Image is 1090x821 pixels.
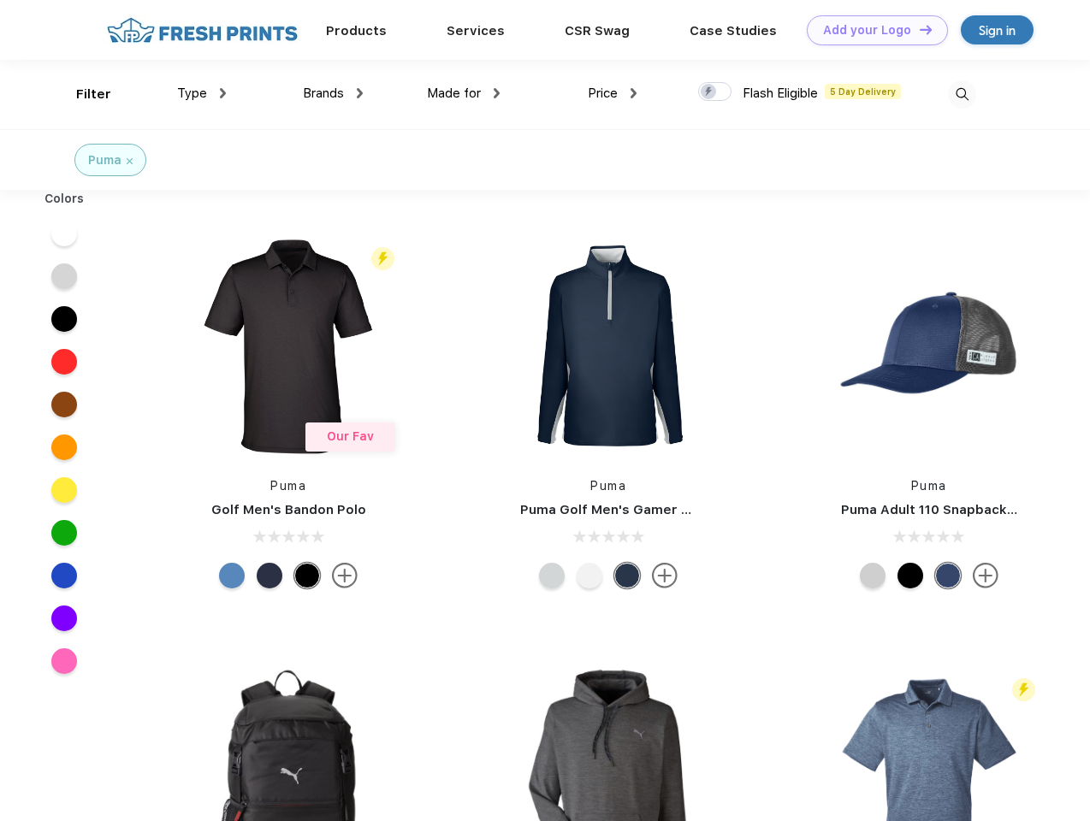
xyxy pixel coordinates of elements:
img: flash_active_toggle.svg [1012,678,1035,701]
a: Products [326,23,387,38]
div: Sign in [979,21,1016,40]
a: Puma [270,479,306,493]
span: Made for [427,86,481,101]
span: Type [177,86,207,101]
img: dropdown.png [631,88,637,98]
img: more.svg [652,563,678,588]
img: flash_active_toggle.svg [371,247,394,270]
img: func=resize&h=266 [815,233,1043,460]
a: CSR Swag [565,23,630,38]
div: Colors [32,190,98,208]
div: Add your Logo [823,23,911,38]
img: dropdown.png [494,88,500,98]
span: 5 Day Delivery [825,84,901,99]
span: Our Fav [327,429,374,443]
div: Filter [76,85,111,104]
div: High Rise [539,563,565,588]
span: Flash Eligible [743,86,818,101]
span: Brands [303,86,344,101]
div: Puma [88,151,121,169]
div: Lake Blue [219,563,245,588]
img: dropdown.png [220,88,226,98]
img: func=resize&h=266 [495,233,722,460]
div: Peacoat with Qut Shd [935,563,961,588]
a: Services [447,23,505,38]
img: more.svg [973,563,998,588]
a: Sign in [961,15,1034,44]
div: Navy Blazer [614,563,640,588]
img: filter_cancel.svg [127,158,133,164]
img: fo%20logo%202.webp [102,15,303,45]
img: DT [920,25,932,34]
img: more.svg [332,563,358,588]
div: Bright White [577,563,602,588]
a: Puma [590,479,626,493]
a: Puma Golf Men's Gamer Golf Quarter-Zip [520,502,791,517]
img: desktop_search.svg [948,80,976,109]
img: dropdown.png [357,88,363,98]
div: Quarry Brt Whit [860,563,886,588]
a: Golf Men's Bandon Polo [211,502,366,517]
a: Puma [911,479,947,493]
div: Pma Blk Pma Blk [897,563,923,588]
div: Puma Black [294,563,320,588]
div: Navy Blazer [257,563,282,588]
img: func=resize&h=266 [175,233,402,460]
span: Price [588,86,618,101]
